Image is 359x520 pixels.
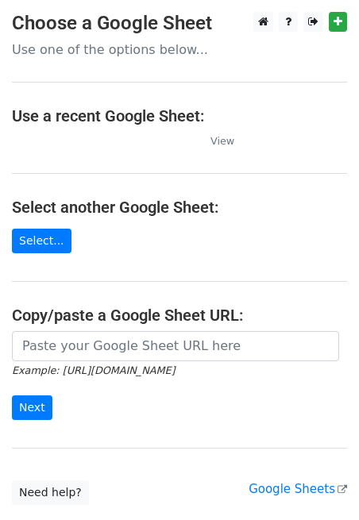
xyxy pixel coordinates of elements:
[12,331,339,361] input: Paste your Google Sheet URL here
[12,480,89,505] a: Need help?
[12,229,71,253] a: Select...
[12,198,347,217] h4: Select another Google Sheet:
[12,364,175,376] small: Example: [URL][DOMAIN_NAME]
[12,106,347,125] h4: Use a recent Google Sheet:
[195,133,234,148] a: View
[210,135,234,147] small: View
[12,306,347,325] h4: Copy/paste a Google Sheet URL:
[12,12,347,35] h3: Choose a Google Sheet
[249,482,347,496] a: Google Sheets
[12,41,347,58] p: Use one of the options below...
[12,395,52,420] input: Next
